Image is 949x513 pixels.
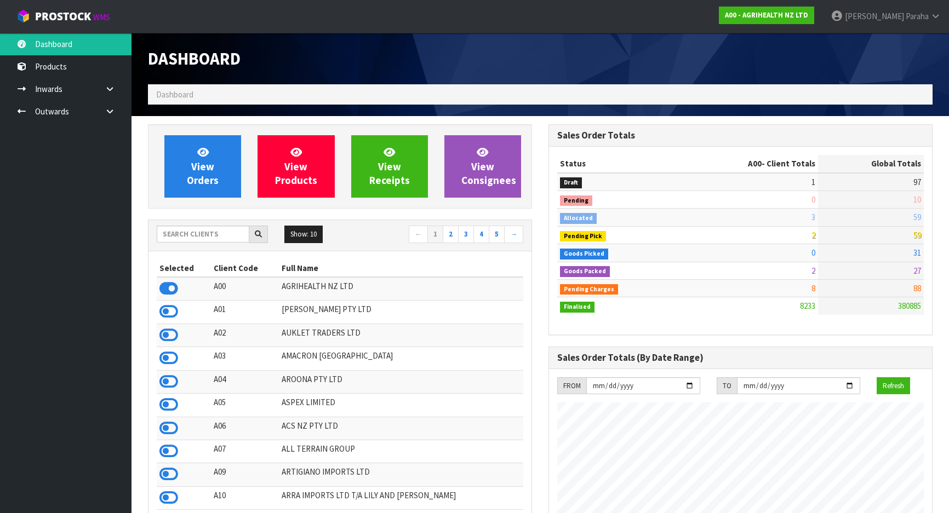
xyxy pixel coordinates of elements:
a: ← [409,226,428,243]
span: View Products [275,146,317,187]
span: Paraha [906,11,929,21]
a: → [504,226,523,243]
div: FROM [557,377,586,395]
a: ViewConsignees [444,135,521,198]
td: A00 [211,277,279,301]
td: AUKLET TRADERS LTD [279,324,523,347]
td: A03 [211,347,279,370]
a: 2 [443,226,459,243]
span: Goods Picked [560,249,608,260]
span: 380885 [898,301,921,311]
td: A06 [211,417,279,440]
h3: Sales Order Totals [557,130,924,141]
span: Dashboard [148,48,241,69]
td: [PERSON_NAME] PTY LTD [279,301,523,324]
td: ARRA IMPORTS LTD T/A LILY AND [PERSON_NAME] [279,486,523,509]
span: 59 [913,230,921,240]
a: 5 [489,226,505,243]
td: A04 [211,370,279,393]
span: 0 [811,247,815,258]
td: A01 [211,301,279,324]
th: Full Name [279,260,523,277]
span: View Consignees [461,146,516,187]
button: Show: 10 [284,226,323,243]
img: cube-alt.png [16,9,30,23]
a: 1 [427,226,443,243]
td: AGRIHEALTH NZ LTD [279,277,523,301]
a: 3 [458,226,474,243]
span: ProStock [35,9,91,24]
th: Global Totals [818,155,924,172]
td: ALL TERRAIN GROUP [279,440,523,463]
span: 2 [811,266,815,276]
span: 59 [913,212,921,222]
td: A10 [211,486,279,509]
span: 88 [913,283,921,293]
div: TO [717,377,737,395]
td: AROONA PTY LTD [279,370,523,393]
th: Client Code [211,260,279,277]
span: 97 [913,177,921,187]
td: ARTIGIANO IMPORTS LTD [279,463,523,486]
span: 27 [913,266,921,276]
td: A02 [211,324,279,347]
span: Allocated [560,213,597,224]
a: A00 - AGRIHEALTH NZ LTD [719,7,814,24]
span: [PERSON_NAME] [845,11,904,21]
span: Pending [560,195,592,206]
th: - Client Totals [678,155,818,172]
td: A07 [211,440,279,463]
td: A05 [211,394,279,417]
span: Finalised [560,302,594,313]
td: ACS NZ PTY LTD [279,417,523,440]
span: 31 [913,247,921,258]
td: A09 [211,463,279,486]
span: View Receipts [369,146,410,187]
span: Draft [560,177,582,188]
button: Refresh [877,377,910,395]
span: View Orders [187,146,219,187]
a: ViewProducts [258,135,334,198]
a: 4 [473,226,489,243]
span: 2 [811,230,815,240]
nav: Page navigation [348,226,524,245]
strong: A00 - AGRIHEALTH NZ LTD [725,10,808,20]
small: WMS [93,12,110,22]
input: Search clients [157,226,249,243]
span: A00 [748,158,762,169]
span: Pending Pick [560,231,606,242]
h3: Sales Order Totals (By Date Range) [557,353,924,363]
th: Status [557,155,678,172]
td: ASPEX LIMITED [279,394,523,417]
span: Goods Packed [560,266,610,277]
span: Pending Charges [560,284,618,295]
span: 10 [913,194,921,205]
th: Selected [157,260,211,277]
a: ViewOrders [164,135,241,198]
span: 3 [811,212,815,222]
a: ViewReceipts [351,135,428,198]
span: 8 [811,283,815,293]
span: 1 [811,177,815,187]
span: 8233 [800,301,815,311]
span: Dashboard [156,89,193,100]
span: 0 [811,194,815,205]
td: AMACRON [GEOGRAPHIC_DATA] [279,347,523,370]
